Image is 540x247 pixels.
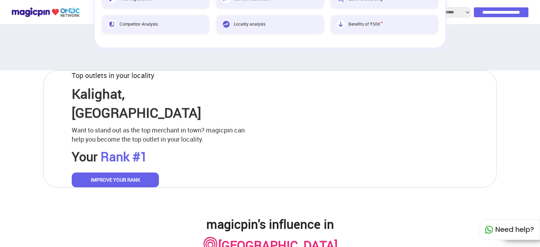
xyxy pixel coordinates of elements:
[348,21,382,27] span: Benefits of ₹50K
[120,21,158,27] span: Competitor Analysis
[72,71,154,81] p: Top outlets in your locality
[101,148,147,165] span: Rank #1
[485,226,493,234] img: whatapp_green.7240e66a.svg
[202,216,337,232] h2: magicpin's influence in
[72,84,253,123] p: Kalighat , [GEOGRAPHIC_DATA]
[72,173,159,187] button: IMPROVE YOUR RANK
[479,219,540,240] div: Need help?
[234,21,265,27] span: Locality analysis
[72,126,253,144] p: Want to stand out as the top merchant in town? magicpin can help you become the top outlet in you...
[336,20,345,28] img: Benefits of ₹50K
[108,20,116,28] img: Competitor Analysis
[72,148,97,165] span: Your
[222,20,230,28] img: Locality analysis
